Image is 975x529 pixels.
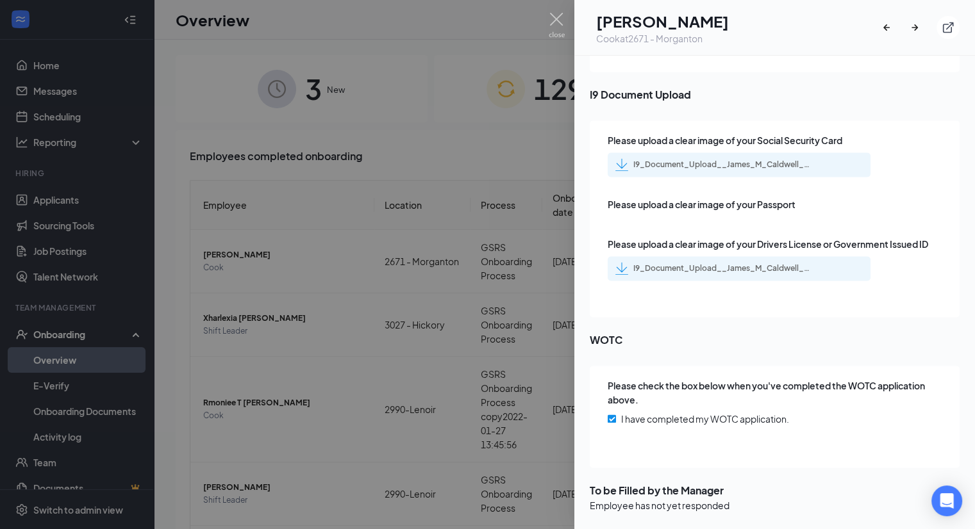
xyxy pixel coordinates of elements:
[633,159,813,170] div: I9_Document_Upload__James_M_Caldwell_uploadedfile_20250815.pdf.pdf
[596,10,729,32] h1: [PERSON_NAME]
[608,237,928,251] span: Please upload a clear image of your Drivers License or Government Issued ID
[608,197,796,211] span: Please upload a clear image of your Passport
[590,332,960,348] span: WOTC
[596,32,729,45] div: Cook at 2671 - Morganton
[615,262,813,275] a: I9_Document_Upload__James_M_Caldwell_uploadedfile_20250815.pdf.pdf
[621,412,789,426] span: I have completed my WOTC application.
[590,482,960,498] span: To be Filled by the Manager
[590,498,729,512] span: Employee has not yet responded
[908,21,921,34] svg: ArrowRight
[937,16,960,39] button: ExternalLink
[931,485,962,516] div: Open Intercom Messenger
[590,86,960,102] span: I9 Document Upload
[942,21,954,34] svg: ExternalLink
[633,263,813,273] div: I9_Document_Upload__James_M_Caldwell_uploadedfile_20250815.pdf.pdf
[880,16,903,39] button: ArrowLeftNew
[880,21,893,34] svg: ArrowLeftNew
[615,158,813,171] a: I9_Document_Upload__James_M_Caldwell_uploadedfile_20250815.pdf.pdf
[608,133,842,147] span: Please upload a clear image of your Social Security Card
[608,378,944,407] span: Please check the box below when you've completed the WOTC application above.
[908,16,931,39] button: ArrowRight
